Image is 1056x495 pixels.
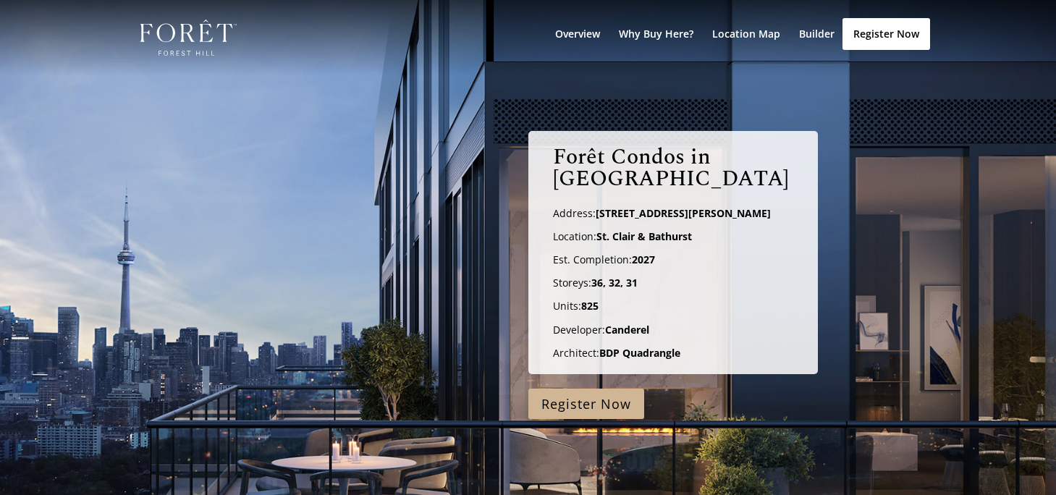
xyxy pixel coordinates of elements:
b: 2027 [632,253,655,266]
a: Why Buy Here? [619,29,693,75]
strong: 36, 32, 31 [591,276,638,289]
img: Foret Condos in Forest Hill [140,20,237,56]
a: Location Map [712,29,780,75]
p: Developer: [553,323,793,347]
p: Storeys: [553,276,793,300]
a: Builder [799,29,835,75]
p: Location: [553,230,793,253]
strong: 825 [581,299,599,313]
p: Address: [553,207,793,230]
b: BDP Quadrangle [599,346,680,360]
a: Register Now [528,389,644,418]
strong: Canderel [605,323,649,337]
a: Register Now [842,18,930,50]
p: Units: [553,300,793,323]
p: Architect: [553,347,793,360]
span: St. Clair & Bathurst [596,229,692,243]
p: Est. Completion: [553,253,793,276]
a: Overview [555,29,600,75]
h1: Forêt Condos in [GEOGRAPHIC_DATA] [553,146,793,197]
span: [STREET_ADDRESS][PERSON_NAME] [596,206,771,220]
